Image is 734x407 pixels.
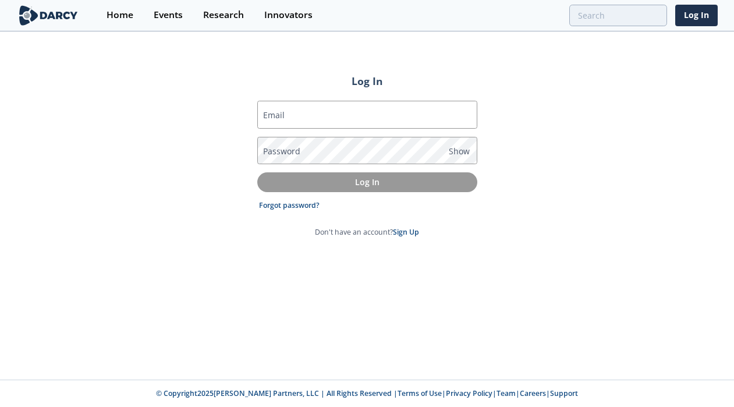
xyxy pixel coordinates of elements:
[154,10,183,20] div: Events
[263,109,285,121] label: Email
[86,388,649,399] p: © Copyright 2025 [PERSON_NAME] Partners, LLC | All Rights Reserved | | | | |
[257,73,477,89] h2: Log In
[446,388,492,398] a: Privacy Policy
[257,172,477,192] button: Log In
[449,145,470,157] span: Show
[398,388,442,398] a: Terms of Use
[550,388,578,398] a: Support
[265,176,469,188] p: Log In
[315,227,419,238] p: Don't have an account?
[203,10,244,20] div: Research
[520,388,546,398] a: Careers
[107,10,133,20] div: Home
[497,388,516,398] a: Team
[259,200,320,211] a: Forgot password?
[675,5,718,26] a: Log In
[393,227,419,237] a: Sign Up
[264,10,313,20] div: Innovators
[569,5,667,26] input: Advanced Search
[17,5,80,26] img: logo-wide.svg
[263,145,300,157] label: Password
